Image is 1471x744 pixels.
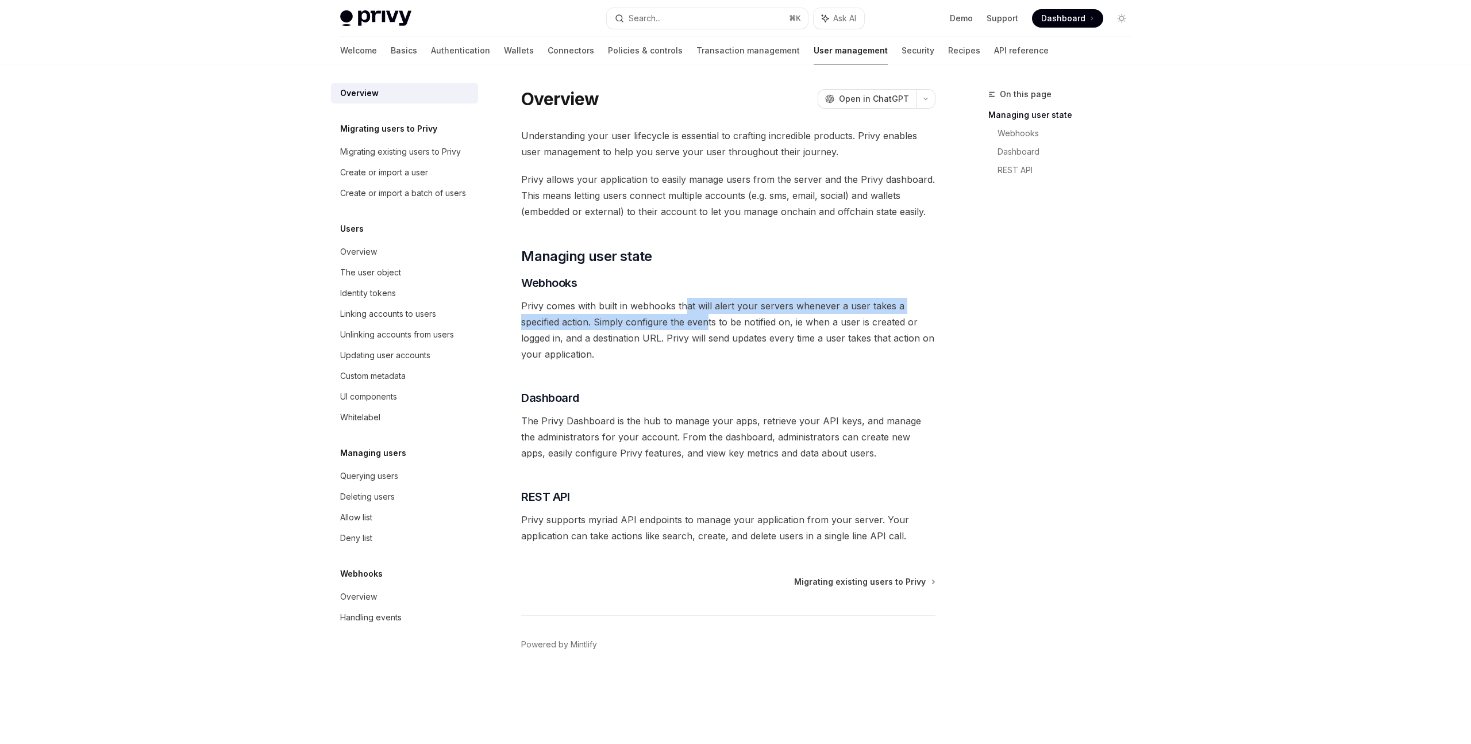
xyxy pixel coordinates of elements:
[331,262,478,283] a: The user object
[331,466,478,486] a: Querying users
[521,171,935,220] span: Privy allows your application to easily manage users from the server and the Privy dashboard. Thi...
[340,611,402,624] div: Handling events
[1032,9,1103,28] a: Dashboard
[987,13,1018,24] a: Support
[331,407,478,428] a: Whitelabel
[340,411,380,424] div: Whitelabel
[998,143,1140,161] a: Dashboard
[331,586,478,607] a: Overview
[994,37,1049,64] a: API reference
[948,37,980,64] a: Recipes
[548,37,594,64] a: Connectors
[340,490,395,504] div: Deleting users
[431,37,490,64] a: Authentication
[504,37,534,64] a: Wallets
[340,307,436,321] div: Linking accounts to users
[902,37,934,64] a: Security
[340,590,377,604] div: Overview
[331,486,478,507] a: Deleting users
[521,89,599,109] h1: Overview
[391,37,417,64] a: Basics
[340,10,411,26] img: light logo
[521,247,652,266] span: Managing user state
[340,531,372,545] div: Deny list
[988,106,1140,124] a: Managing user state
[340,390,397,404] div: UI components
[331,528,478,549] a: Deny list
[608,37,683,64] a: Policies & controls
[340,286,396,300] div: Identity tokens
[521,512,935,544] span: Privy supports myriad API endpoints to manage your application from your server. Your application...
[696,37,800,64] a: Transaction management
[331,241,478,262] a: Overview
[331,183,478,204] a: Create or import a batch of users
[794,576,934,588] a: Migrating existing users to Privy
[340,166,428,179] div: Create or import a user
[521,128,935,160] span: Understanding your user lifecycle is essential to crafting incredible products. Privy enables use...
[340,348,430,362] div: Updating user accounts
[340,122,437,136] h5: Migrating users to Privy
[331,141,478,162] a: Migrating existing users to Privy
[521,639,597,650] a: Powered by Mintlify
[998,161,1140,179] a: REST API
[340,86,379,100] div: Overview
[521,489,569,505] span: REST API
[814,37,888,64] a: User management
[789,14,801,23] span: ⌘ K
[340,245,377,259] div: Overview
[331,366,478,386] a: Custom metadata
[1041,13,1085,24] span: Dashboard
[340,186,466,200] div: Create or import a batch of users
[340,145,461,159] div: Migrating existing users to Privy
[521,298,935,362] span: Privy comes with built in webhooks that will alert your servers whenever a user takes a specified...
[340,369,406,383] div: Custom metadata
[998,124,1140,143] a: Webhooks
[340,446,406,460] h5: Managing users
[331,162,478,183] a: Create or import a user
[1112,9,1131,28] button: Toggle dark mode
[331,507,478,528] a: Allow list
[331,324,478,345] a: Unlinking accounts from users
[331,345,478,366] a: Updating user accounts
[331,83,478,103] a: Overview
[833,13,856,24] span: Ask AI
[340,266,401,279] div: The user object
[521,413,935,461] span: The Privy Dashboard is the hub to manage your apps, retrieve your API keys, and manage the admini...
[331,386,478,407] a: UI components
[340,222,364,236] h5: Users
[1000,87,1052,101] span: On this page
[340,567,383,581] h5: Webhooks
[331,607,478,628] a: Handling events
[331,304,478,324] a: Linking accounts to users
[521,390,579,406] span: Dashboard
[607,8,808,29] button: Search...⌘K
[629,11,661,25] div: Search...
[839,93,909,105] span: Open in ChatGPT
[340,469,398,483] div: Querying users
[331,283,478,304] a: Identity tokens
[340,328,454,342] div: Unlinking accounts from users
[521,275,577,291] span: Webhooks
[818,89,916,109] button: Open in ChatGPT
[794,576,926,588] span: Migrating existing users to Privy
[340,37,377,64] a: Welcome
[814,8,864,29] button: Ask AI
[950,13,973,24] a: Demo
[340,511,372,524] div: Allow list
